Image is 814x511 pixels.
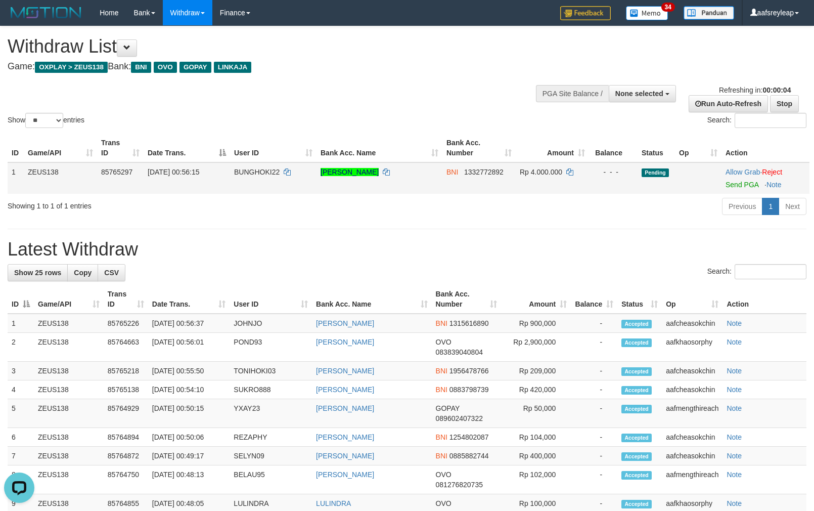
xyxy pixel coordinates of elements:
[34,428,104,447] td: ZEUS138
[464,168,504,176] span: Copy 1332772892 to clipboard
[727,452,742,460] a: Note
[661,3,675,12] span: 34
[24,134,97,162] th: Game/API: activate to sort column ascending
[154,62,177,73] span: OVO
[104,362,148,380] td: 85765218
[148,399,230,428] td: [DATE] 00:50:15
[104,399,148,428] td: 85764929
[436,367,447,375] span: BNI
[766,181,782,189] a: Note
[662,362,722,380] td: aafcheasokchin
[727,499,742,507] a: Note
[35,62,108,73] span: OXPLAY > ZEUS138
[34,362,104,380] td: ZEUS138
[449,452,489,460] span: Copy 0885882744 to clipboard
[230,314,312,333] td: JOHNJO
[770,95,799,112] a: Stop
[230,285,312,314] th: User ID: activate to sort column ascending
[662,285,722,314] th: Op: activate to sort column ascending
[638,134,675,162] th: Status
[449,319,489,327] span: Copy 1315616890 to clipboard
[621,500,652,508] span: Accepted
[722,198,762,215] a: Previous
[621,320,652,328] span: Accepted
[719,86,791,94] span: Refreshing in:
[436,452,447,460] span: BNI
[727,404,742,412] a: Note
[234,168,280,176] span: BUNGHOKI22
[735,113,806,128] input: Search:
[148,428,230,447] td: [DATE] 00:50:06
[34,447,104,465] td: ZEUS138
[449,386,489,394] span: Copy 0883798739 to clipboard
[727,471,742,479] a: Note
[621,434,652,442] span: Accepted
[436,404,460,412] span: GOPAY
[148,465,230,494] td: [DATE] 00:48:13
[571,399,617,428] td: -
[104,285,148,314] th: Trans ID: activate to sort column ascending
[571,362,617,380] td: -
[501,285,571,314] th: Amount: activate to sort column ascending
[316,338,374,346] a: [PERSON_NAME]
[707,264,806,279] label: Search:
[316,404,374,412] a: [PERSON_NAME]
[8,134,24,162] th: ID
[727,338,742,346] a: Note
[8,362,34,380] td: 3
[449,433,489,441] span: Copy 1254802087 to clipboard
[316,319,374,327] a: [PERSON_NAME]
[689,95,768,112] a: Run Auto-Refresh
[442,134,516,162] th: Bank Acc. Number: activate to sort column ascending
[316,134,442,162] th: Bank Acc. Name: activate to sort column ascending
[642,168,669,177] span: Pending
[727,367,742,375] a: Note
[8,314,34,333] td: 1
[98,264,125,281] a: CSV
[762,86,791,94] strong: 00:00:04
[148,285,230,314] th: Date Trans.: activate to sort column ascending
[721,162,809,194] td: ·
[779,198,806,215] a: Next
[436,386,447,394] span: BNI
[8,380,34,399] td: 4
[34,465,104,494] td: ZEUS138
[436,319,447,327] span: BNI
[675,134,721,162] th: Op: activate to sort column ascending
[662,314,722,333] td: aafcheasokchin
[735,264,806,279] input: Search:
[321,168,379,176] a: [PERSON_NAME]
[571,285,617,314] th: Balance: activate to sort column ascending
[8,239,806,260] h1: Latest Withdraw
[34,285,104,314] th: Game/API: activate to sort column ascending
[571,428,617,447] td: -
[8,62,532,72] h4: Game: Bank:
[762,168,782,176] a: Reject
[312,285,431,314] th: Bank Acc. Name: activate to sort column ascending
[436,414,483,422] span: Copy 089602407322 to clipboard
[104,269,119,277] span: CSV
[621,338,652,347] span: Accepted
[179,62,211,73] span: GOPAY
[230,134,316,162] th: User ID: activate to sort column ascending
[8,113,84,128] label: Show entries
[571,380,617,399] td: -
[8,285,34,314] th: ID: activate to sort column descending
[316,367,374,375] a: [PERSON_NAME]
[104,314,148,333] td: 85765226
[727,433,742,441] a: Note
[432,285,502,314] th: Bank Acc. Number: activate to sort column ascending
[501,333,571,362] td: Rp 2,900,000
[436,433,447,441] span: BNI
[662,428,722,447] td: aafcheasokchin
[520,168,562,176] span: Rp 4.000.000
[501,362,571,380] td: Rp 209,000
[446,168,458,176] span: BNI
[230,399,312,428] td: YXAY23
[727,319,742,327] a: Note
[316,471,374,479] a: [PERSON_NAME]
[662,465,722,494] td: aafmengthireach
[593,167,634,177] div: - - -
[436,481,483,489] span: Copy 081276820735 to clipboard
[104,333,148,362] td: 85764663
